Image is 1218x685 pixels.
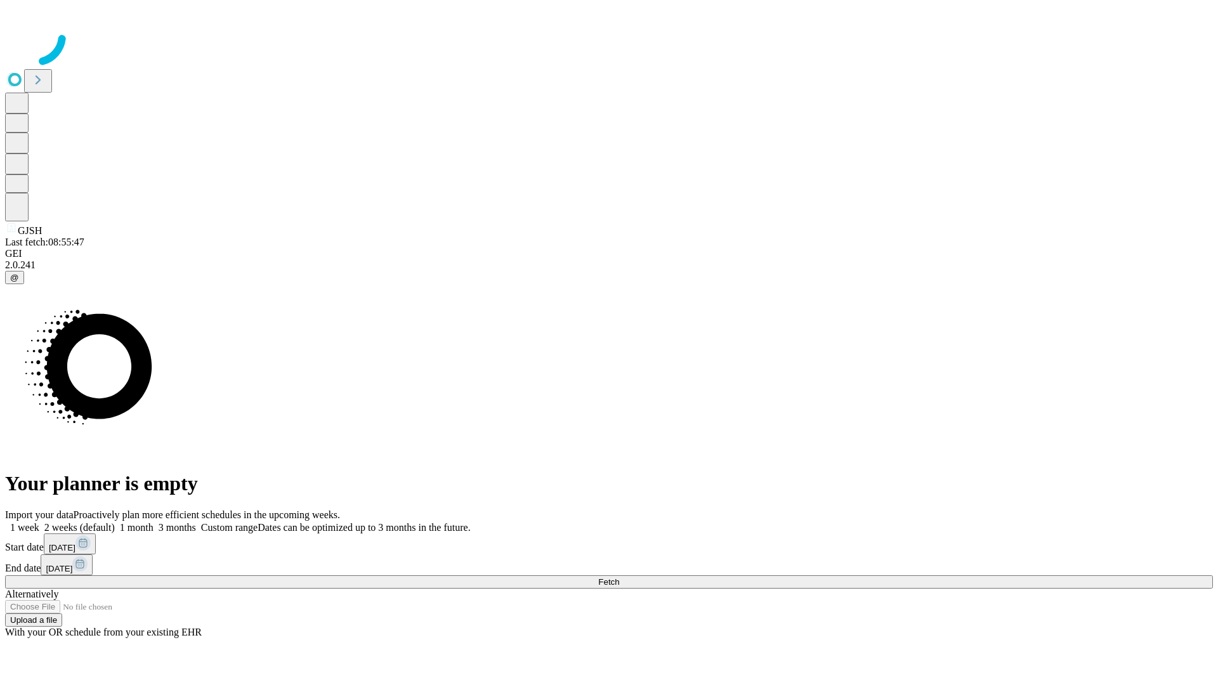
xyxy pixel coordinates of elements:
[10,273,19,282] span: @
[159,522,196,533] span: 3 months
[5,575,1213,589] button: Fetch
[5,554,1213,575] div: End date
[201,522,258,533] span: Custom range
[18,225,42,236] span: GJSH
[5,248,1213,259] div: GEI
[5,613,62,627] button: Upload a file
[46,564,72,573] span: [DATE]
[44,533,96,554] button: [DATE]
[5,627,202,637] span: With your OR schedule from your existing EHR
[5,259,1213,271] div: 2.0.241
[120,522,154,533] span: 1 month
[44,522,115,533] span: 2 weeks (default)
[5,237,84,247] span: Last fetch: 08:55:47
[5,271,24,284] button: @
[10,522,39,533] span: 1 week
[49,543,75,552] span: [DATE]
[74,509,340,520] span: Proactively plan more efficient schedules in the upcoming weeks.
[258,522,470,533] span: Dates can be optimized up to 3 months in the future.
[598,577,619,587] span: Fetch
[5,589,58,599] span: Alternatively
[5,472,1213,495] h1: Your planner is empty
[5,533,1213,554] div: Start date
[5,509,74,520] span: Import your data
[41,554,93,575] button: [DATE]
